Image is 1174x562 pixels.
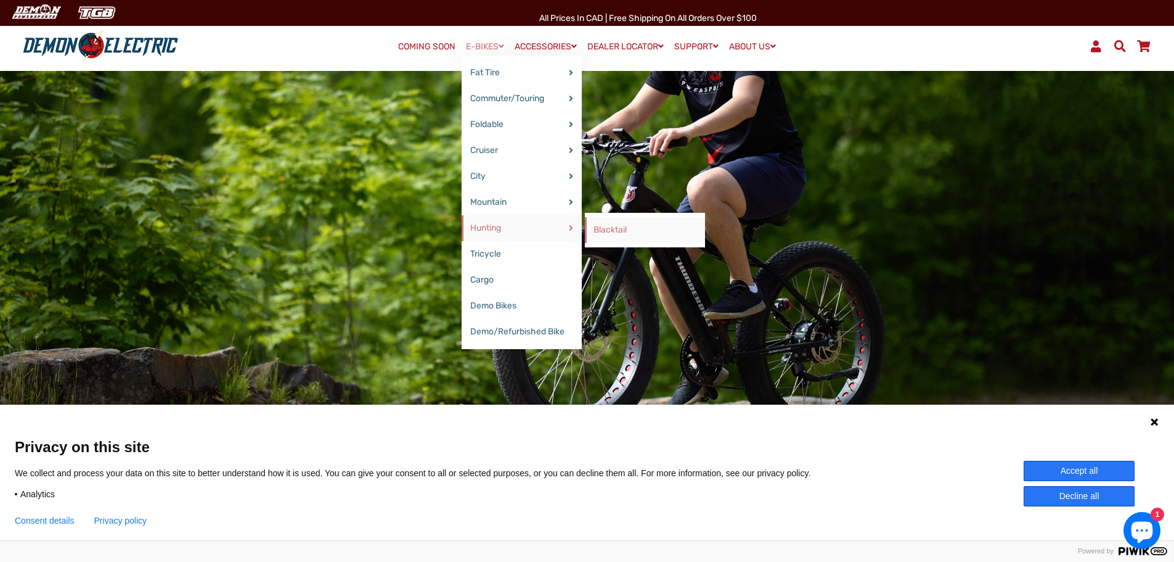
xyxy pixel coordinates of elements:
a: Commuter/Touring [462,86,582,112]
a: Demo/Refurbished Bike [462,319,582,345]
img: Demon Electric logo [18,30,182,62]
a: City [462,163,582,189]
a: Cruiser [462,138,582,163]
button: Accept all [1024,461,1135,481]
span: Powered by [1073,547,1119,555]
img: TGB Canada [71,2,122,23]
span: Analytics [20,489,55,500]
p: We collect and process your data on this site to better understand how it is used. You can give y... [15,468,829,479]
button: Decline all [1024,486,1135,506]
a: DEALER LOCATOR [583,38,668,56]
a: SUPPORT [670,38,723,56]
a: Cargo [462,267,582,293]
span: All Prices in CAD | Free shipping on all orders over $100 [539,13,757,23]
a: Foldable [462,112,582,138]
a: Hunting [462,215,582,241]
a: Demo Bikes [462,293,582,319]
a: COMING SOON [394,38,460,56]
img: Demon Electric [6,2,65,23]
a: Fat Tire [462,60,582,86]
inbox-online-store-chat: Shopify online store chat [1120,512,1164,552]
a: Tricycle [462,241,582,267]
a: ACCESSORIES [510,38,581,56]
button: Consent details [15,516,75,526]
a: ABOUT US [725,38,780,56]
a: Blacktail [585,217,705,243]
a: Privacy policy [94,516,147,526]
span: Privacy on this site [15,438,1159,456]
a: E-BIKES [462,38,508,56]
a: Mountain [462,189,582,215]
